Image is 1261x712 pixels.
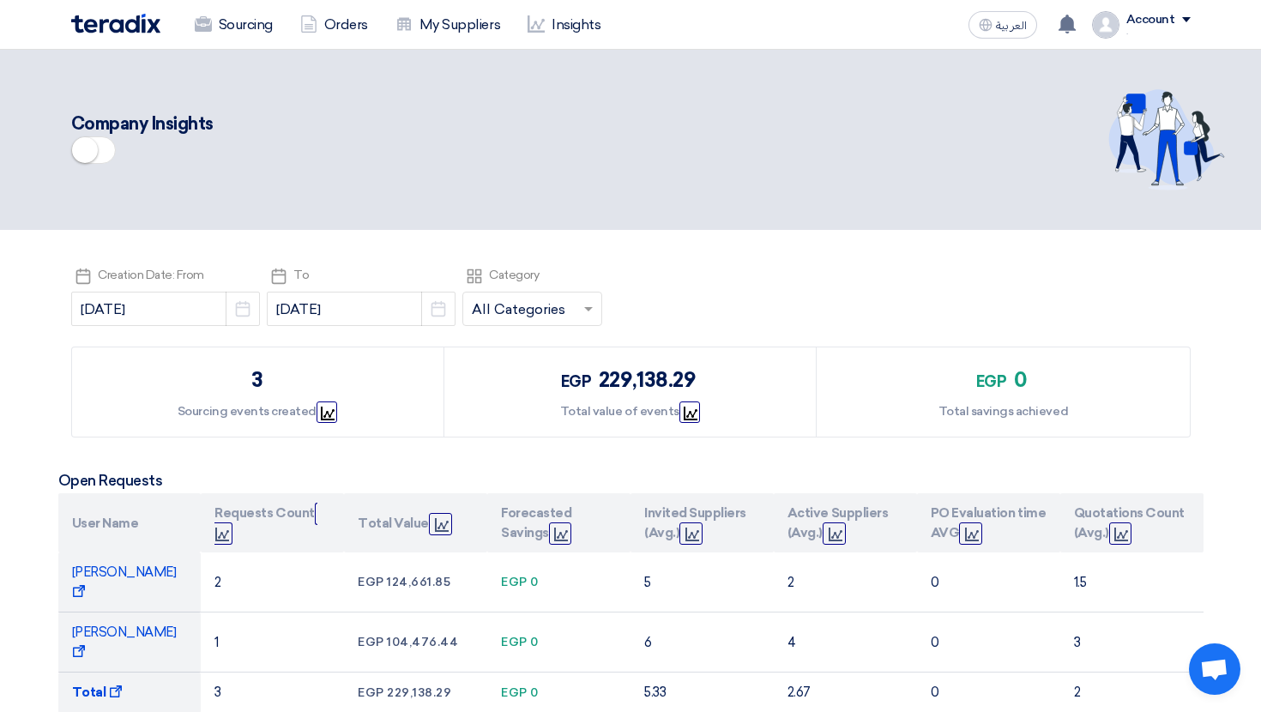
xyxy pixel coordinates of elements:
td: 5 [630,552,774,612]
span: egp [358,635,384,649]
span: egp [976,372,1007,391]
button: العربية [968,11,1037,39]
td: 2 [774,552,917,612]
span: [PERSON_NAME] [72,564,177,600]
a: My Suppliers [382,6,514,44]
td: 1.5 [1060,552,1204,612]
span: Category [489,268,539,282]
td: 6 [630,612,774,673]
div: Open chat [1189,643,1240,695]
th: Active Suppliers (Avg.) [774,493,917,552]
span: Creation Date: From [98,268,204,282]
div: Company Insights [71,111,855,136]
span: 0 [530,685,539,700]
span: To [293,268,309,282]
input: from [71,292,260,326]
th: Total Value [344,493,487,552]
a: Sourcing [181,6,287,44]
td: 4 [774,612,917,673]
a: Insights [514,6,614,44]
span: 229,138.29 [387,685,451,700]
span: egp [358,685,384,700]
td: 0 [917,552,1060,612]
span: 229,138.29 [599,367,696,392]
span: egp [501,575,528,589]
span: 0 [1014,367,1028,392]
th: Requests Count [201,493,344,552]
img: Teradix logo [71,14,160,33]
div: Total savings achieved [938,402,1068,420]
img: invite_your_team.svg [1108,89,1225,190]
input: to [267,292,456,326]
span: 0 [530,635,539,649]
th: Invited Suppliers (Avg.) [630,493,774,552]
span: 104,476.44 [387,635,458,649]
td: 2 [201,552,344,612]
div: Sourcing events created [178,402,338,420]
img: profile_test.png [1092,11,1119,39]
b: Total [72,685,106,700]
span: egp [358,575,384,589]
span: [PERSON_NAME] [72,625,177,660]
h5: Open Requests [58,472,1204,489]
td: 3 [1060,612,1204,673]
th: PO Evaluation time AVG [917,493,1060,552]
span: egp [561,372,592,391]
span: egp [501,635,528,649]
th: User Name [58,493,202,552]
span: العربية [996,20,1027,32]
div: 3 [251,365,263,395]
td: 1 [201,612,344,673]
span: egp [501,685,528,700]
div: . [1126,27,1191,36]
td: 0 [917,612,1060,673]
div: Account [1126,13,1175,27]
th: Quotations Count (Avg.) [1060,493,1204,552]
span: 124,661.85 [387,575,450,589]
a: Orders [287,6,382,44]
span: 0 [530,575,539,589]
div: Total value of events [560,402,700,420]
th: Forecasted Savings [487,493,630,552]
